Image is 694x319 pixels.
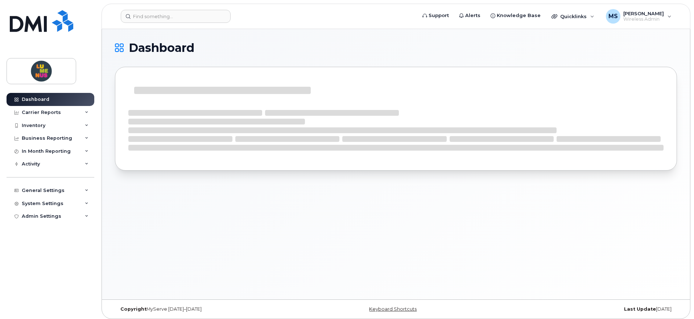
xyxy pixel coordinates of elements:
span: Dashboard [129,42,194,53]
strong: Last Update [624,306,656,312]
strong: Copyright [120,306,146,312]
div: MyServe [DATE]–[DATE] [115,306,302,312]
a: Keyboard Shortcuts [369,306,417,312]
div: [DATE] [489,306,677,312]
